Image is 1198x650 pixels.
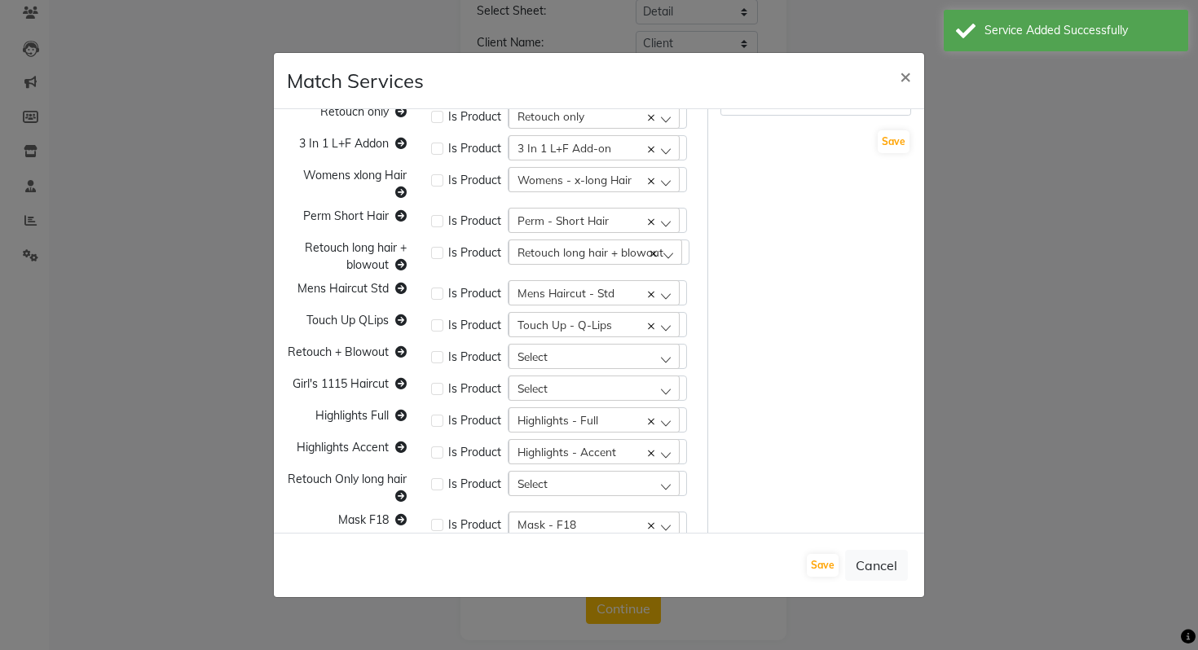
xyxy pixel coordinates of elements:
span: Retouch only [320,104,389,119]
button: Save [807,554,839,577]
span: Perm Short Hair [303,209,389,223]
span: Is Product [448,108,501,125]
span: Is Product [448,349,501,366]
span: Is Product [448,412,501,429]
span: Is Product [448,140,501,157]
span: Mask - F18 [518,517,576,531]
button: Close [887,53,924,99]
span: Retouch only [518,109,584,123]
span: Is Product [448,476,501,493]
button: Save [878,130,910,153]
span: Perm - Short Hair [518,213,609,227]
span: Mens Haircut - Std [518,286,614,300]
span: Highlights Full [315,408,389,423]
span: × [900,64,911,88]
span: Is Product [448,172,501,189]
span: Retouch long hair + blowout [518,245,663,259]
span: Is Product [448,444,501,461]
span: Womens xlong Hair [303,168,407,182]
span: Highlights Accent [297,440,389,455]
span: Is Product [448,516,501,534]
span: Retouch Only long hair [288,472,407,486]
span: Is Product [448,213,501,230]
span: Is Product [448,285,501,302]
span: Highlights - Full [518,413,598,427]
span: Mens Haircut Std [297,281,389,296]
span: Select [518,381,548,395]
span: Highlights - Accent [518,445,616,459]
span: Womens - x-long Hair [518,173,632,187]
span: Touch Up QLips [306,313,389,327]
span: Is Product [448,244,501,261]
span: Touch Up - Q-Lips [518,318,612,332]
h4: Match Services [287,66,424,95]
span: 3 In 1 L+F Add-on [518,141,611,155]
span: Select [518,349,548,363]
span: Girl's 1115 Haircut [293,376,389,391]
span: 3 In 1 L+F Addon [299,136,389,151]
span: Is Product [448,317,501,334]
div: Service Added Successfully [984,22,1176,39]
span: Mask F18 [338,512,389,527]
span: Retouch long hair + blowout [305,240,407,272]
span: Is Product [448,380,501,397]
button: Cancel [845,550,908,581]
span: Retouch + Blowout [288,345,389,359]
span: Select [518,477,548,490]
